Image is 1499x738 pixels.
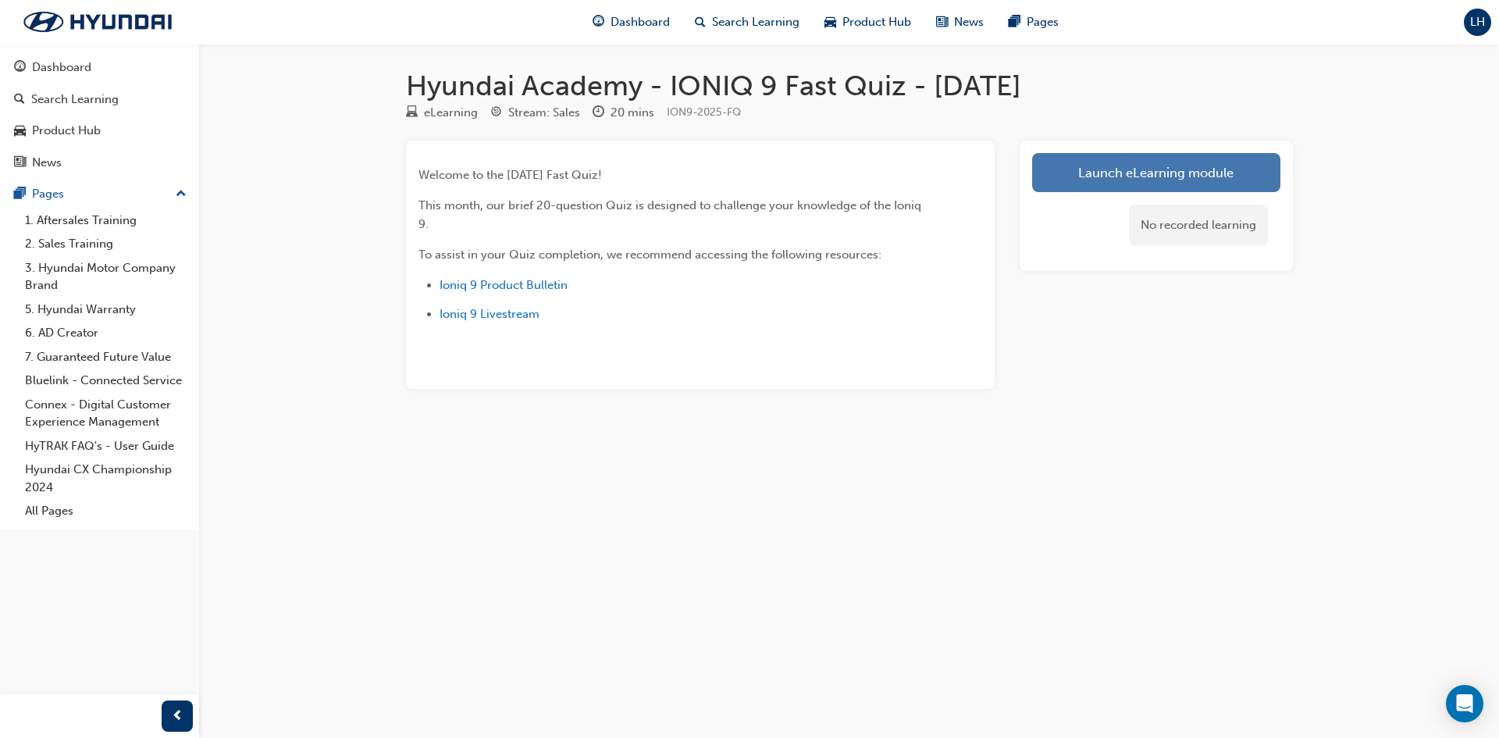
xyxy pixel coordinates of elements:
div: 20 mins [611,104,654,122]
div: Dashboard [32,59,91,77]
span: Welcome to the [DATE] Fast Quiz! [418,168,602,182]
div: Search Learning [31,91,119,109]
div: Stream [490,103,580,123]
div: Type [406,103,478,123]
span: Product Hub [842,13,911,31]
span: car-icon [824,12,836,32]
a: Dashboard [6,53,193,82]
a: Bluelink - Connected Service [19,369,193,393]
a: 1. Aftersales Training [19,209,193,233]
a: Hyundai CX Championship 2024 [19,458,193,499]
a: Launch eLearning module [1032,153,1280,192]
span: target-icon [490,106,502,120]
a: car-iconProduct Hub [812,6,924,38]
a: News [6,148,193,177]
button: DashboardSearch LearningProduct HubNews [6,50,193,180]
span: search-icon [14,93,25,107]
span: search-icon [695,12,706,32]
span: News [954,13,984,31]
a: pages-iconPages [996,6,1071,38]
a: Ioniq 9 Product Bulletin [440,278,568,292]
a: 7. Guaranteed Future Value [19,345,193,369]
a: Product Hub [6,116,193,145]
div: Pages [32,185,64,203]
h1: Hyundai Academy - IONIQ 9 Fast Quiz - [DATE] [406,69,1293,103]
img: Trak [8,5,187,38]
span: guage-icon [593,12,604,32]
span: To assist in your Quiz completion, we recommend accessing the following resources: [418,248,881,262]
span: This month, our brief 20-question Quiz is designed to challenge your knowledge of the Ioniq 9. [418,198,924,231]
a: 6. AD Creator [19,321,193,345]
span: LH [1470,13,1485,31]
div: Open Intercom Messenger [1446,685,1483,722]
a: Search Learning [6,85,193,114]
a: 2. Sales Training [19,232,193,256]
span: Pages [1027,13,1059,31]
div: Stream: Sales [508,104,580,122]
span: Learning resource code [667,105,741,119]
span: pages-icon [14,187,26,201]
span: learningResourceType_ELEARNING-icon [406,106,418,120]
a: 5. Hyundai Warranty [19,298,193,322]
a: Ioniq 9 Livestream [440,307,539,321]
a: search-iconSearch Learning [682,6,812,38]
span: guage-icon [14,61,26,75]
div: Product Hub [32,122,101,140]
span: news-icon [14,156,26,170]
a: guage-iconDashboard [580,6,682,38]
span: clock-icon [593,106,604,120]
span: Dashboard [611,13,670,31]
span: car-icon [14,124,26,138]
span: prev-icon [172,707,183,726]
button: Pages [6,180,193,209]
a: All Pages [19,499,193,523]
span: news-icon [936,12,948,32]
a: Connex - Digital Customer Experience Management [19,393,193,434]
div: Duration [593,103,654,123]
button: LH [1464,9,1491,36]
a: 3. Hyundai Motor Company Brand [19,256,193,298]
span: pages-icon [1009,12,1020,32]
a: news-iconNews [924,6,996,38]
a: HyTRAK FAQ's - User Guide [19,434,193,458]
div: News [32,154,62,172]
div: No recorded learning [1129,205,1268,246]
span: up-icon [176,184,187,205]
div: eLearning [424,104,478,122]
span: Search Learning [712,13,799,31]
